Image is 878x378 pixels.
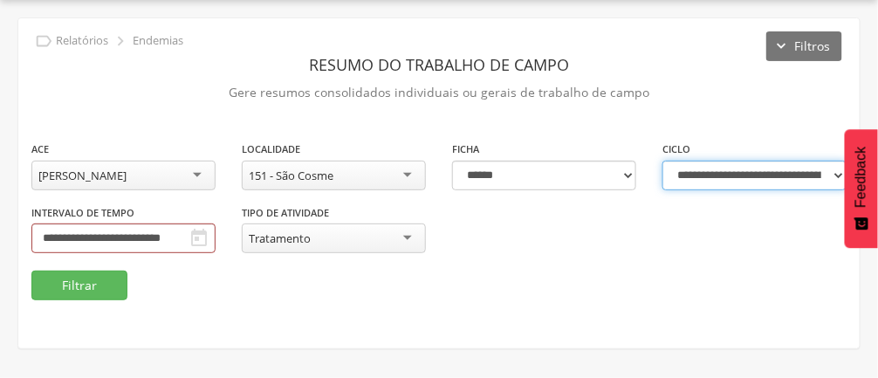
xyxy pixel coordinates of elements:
div: [PERSON_NAME] [38,168,127,183]
p: Relatórios [56,34,108,48]
i:  [34,31,53,51]
p: Endemias [133,34,183,48]
i:  [189,228,209,249]
button: Filtros [766,31,842,61]
label: ACE [31,142,49,156]
label: Localidade [242,142,300,156]
div: Tratamento [249,230,311,246]
label: Intervalo de Tempo [31,206,134,220]
label: Ciclo [662,142,690,156]
i:  [111,31,130,51]
label: Tipo de Atividade [242,206,329,220]
label: Ficha [452,142,479,156]
span: Feedback [854,147,869,208]
button: Filtrar [31,271,127,300]
header: Resumo do Trabalho de Campo [31,49,847,80]
div: 151 - São Cosme [249,168,333,183]
button: Feedback - Mostrar pesquisa [845,129,878,248]
p: Gere resumos consolidados individuais ou gerais de trabalho de campo [31,80,847,105]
